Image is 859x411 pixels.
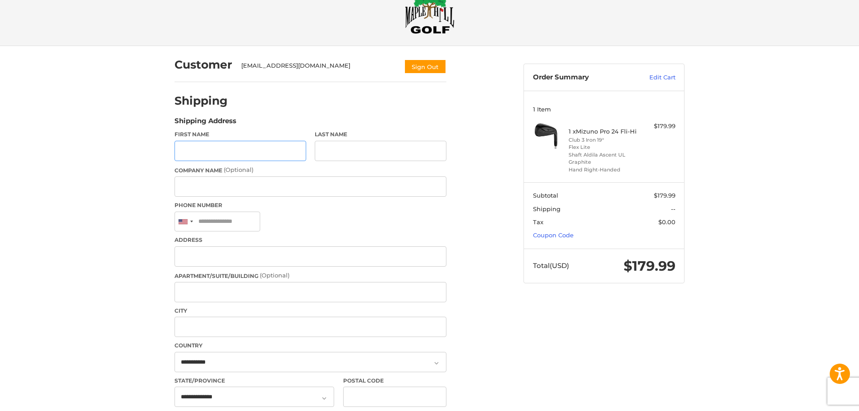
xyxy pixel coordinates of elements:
span: $0.00 [658,218,675,226]
label: First Name [175,130,306,139]
legend: Shipping Address [175,116,236,130]
span: Subtotal [533,192,558,199]
span: Shipping [533,205,560,212]
li: Shaft Aldila Ascent UL Graphite [569,151,638,166]
label: Last Name [315,130,446,139]
span: $179.99 [624,258,675,274]
h2: Shipping [175,94,228,108]
label: Country [175,342,446,350]
li: Hand Right-Handed [569,166,638,174]
label: State/Province [175,377,334,385]
div: United States: +1 [175,212,196,231]
h3: 1 Item [533,106,675,113]
h2: Customer [175,58,232,72]
span: Tax [533,218,543,226]
span: -- [671,205,675,212]
h3: Order Summary [533,73,630,82]
span: Total (USD) [533,261,569,270]
label: Postal Code [343,377,447,385]
span: $179.99 [654,192,675,199]
small: (Optional) [224,166,253,173]
label: Apartment/Suite/Building [175,271,446,280]
button: Sign Out [404,59,446,74]
iframe: Google Customer Reviews [785,387,859,411]
a: Coupon Code [533,231,574,239]
h4: 1 x Mizuno Pro 24 Fli-Hi [569,128,638,135]
label: City [175,307,446,315]
div: $179.99 [640,122,675,131]
li: Club 3 Iron 19° [569,136,638,144]
label: Company Name [175,166,446,175]
div: [EMAIL_ADDRESS][DOMAIN_NAME] [241,61,395,74]
a: Edit Cart [630,73,675,82]
label: Phone Number [175,201,446,209]
small: (Optional) [260,272,289,279]
label: Address [175,236,446,244]
li: Flex Lite [569,143,638,151]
